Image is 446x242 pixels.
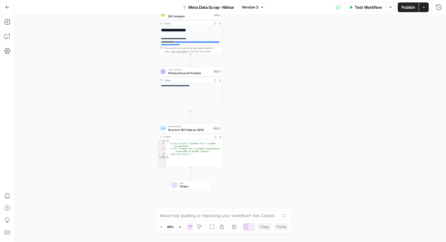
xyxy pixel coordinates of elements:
[158,148,167,153] div: 3
[213,126,221,130] div: Step 4
[355,4,382,10] span: Test Workflow
[161,13,165,17] img: y3iv96nwgxbwrvt76z37ug4ox9nv
[158,180,223,190] div: EndOutput
[242,5,258,10] span: Version 3
[158,142,167,148] div: 2
[190,111,191,123] g: Edge from step_2 to step_4
[168,68,211,71] span: LLM · GPT-4.1
[164,46,221,53] div: This output is too large & has been abbreviated for review. to view the full content.
[398,2,419,12] button: Publish
[213,70,221,73] div: Step 2
[158,156,167,158] div: 5
[214,13,221,17] div: Step 1
[168,71,211,75] span: Primary Keyword Analysis
[274,223,289,231] button: Paste
[164,78,211,82] div: Output
[179,2,238,12] button: Meta Data Scrap- Nikhar
[180,181,208,185] span: End
[190,54,191,66] g: Edge from step_1 to step_2
[158,123,223,168] div: Format JSONStructure SEO Data as JSONStep 4Output{ "primary_keyword":"prepare for a customer pres...
[158,140,167,142] div: 1
[260,224,269,230] span: Copy
[164,135,211,138] div: Output
[168,125,211,128] span: Format JSON
[239,3,267,11] button: Version 3
[345,2,386,12] button: Test Workflow
[167,224,174,229] span: 69%
[168,128,211,132] span: Structure SEO Data as JSON
[258,223,272,231] button: Copy
[190,167,191,179] g: Edge from step_4 to end
[168,14,212,19] span: SEO Analysis
[164,22,211,25] div: Output
[158,153,167,156] div: 4
[276,224,286,230] span: Paste
[164,140,167,142] span: Toggle code folding, rows 1 through 5
[188,4,234,10] span: Meta Data Scrap- Nikhar
[401,4,415,10] span: Publish
[172,50,188,53] span: Copy the output
[180,184,208,189] span: Output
